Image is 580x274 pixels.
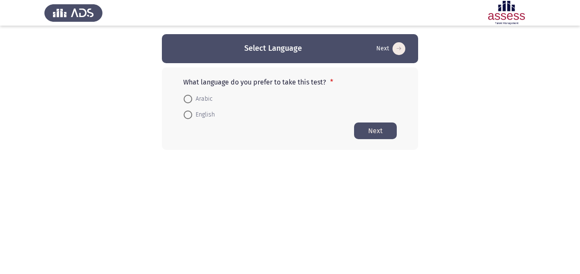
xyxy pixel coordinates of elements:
h3: Select Language [244,43,302,54]
span: English [192,110,215,120]
img: Assess Talent Management logo [44,1,103,25]
button: Start assessment [374,42,408,55]
button: Start assessment [354,122,397,139]
img: Assessment logo of ASSESS Focus 4 Module Assessment (EN/AR) (Advanced - IB) [477,1,536,25]
p: What language do you prefer to take this test? [183,78,397,86]
span: Arabic [192,94,213,104]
